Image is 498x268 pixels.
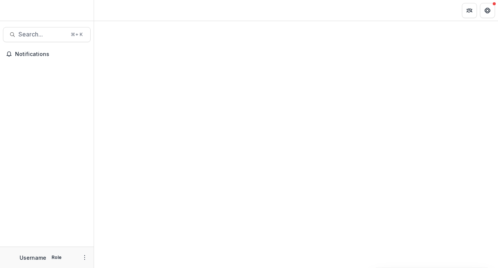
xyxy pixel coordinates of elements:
nav: breadcrumb [97,5,129,16]
button: Partners [462,3,477,18]
button: Get Help [480,3,495,18]
span: Notifications [15,51,88,58]
div: ⌘ + K [69,30,84,39]
button: Notifications [3,48,91,60]
button: More [80,253,89,262]
p: Role [49,254,64,261]
span: Search... [18,31,66,38]
p: Username [20,254,46,262]
button: Search... [3,27,91,42]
